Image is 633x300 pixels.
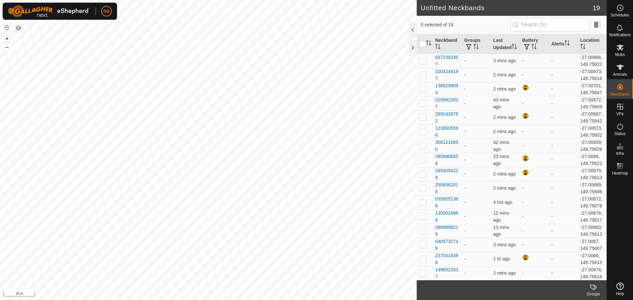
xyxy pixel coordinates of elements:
[520,209,549,224] td: -
[578,110,607,124] td: -27.00687, 149.75642
[616,112,623,116] span: VPs
[578,252,607,266] td: -27.0066, 149.75615
[493,256,510,261] span: 29 Aug 2025, 11:41 am
[493,58,516,63] span: 29 Aug 2025, 1:21 pm
[520,181,549,195] td: -
[462,266,491,280] td: -
[616,292,624,296] span: Help
[578,167,607,181] td: -27.00679, 149.75613
[578,153,607,167] td: -27.0069, 149.75622
[520,34,549,54] th: Battery
[435,181,459,195] div: 2906562816
[520,54,549,68] td: -
[104,8,110,15] span: BB
[462,82,491,96] td: -
[613,72,627,76] span: Animals
[549,34,578,54] th: Alerts
[462,252,491,266] td: -
[462,96,491,110] td: -
[549,224,578,238] td: -
[549,266,578,280] td: -
[215,291,234,297] a: Contact Us
[435,167,459,181] div: 2854054229
[520,124,549,139] td: -
[493,171,516,177] span: 29 Aug 2025, 1:21 pm
[493,242,516,247] span: 29 Aug 2025, 1:21 pm
[462,34,491,54] th: Groups
[578,34,607,54] th: Location
[549,153,578,167] td: -
[614,132,625,136] span: Status
[615,53,625,57] span: Mobs
[564,41,570,46] p-sorticon: Activate to sort
[607,280,633,298] a: Help
[549,110,578,124] td: -
[578,224,607,238] td: -27.00663, 149.75613
[531,45,537,50] p-sorticon: Activate to sort
[520,96,549,110] td: -
[549,252,578,266] td: -
[462,139,491,153] td: -
[549,195,578,209] td: -
[611,13,629,17] span: Schedules
[493,270,516,276] span: 29 Aug 2025, 1:21 pm
[578,124,607,139] td: -27.00673, 149.75602
[612,171,628,175] span: Heatmap
[549,139,578,153] td: -
[549,54,578,68] td: -
[520,238,549,252] td: -
[462,224,491,238] td: -
[493,200,512,205] span: 29 Aug 2025, 9:21 am
[3,35,11,42] button: +
[520,266,549,280] td: -
[421,21,510,28] span: 0 selected of 19
[493,129,516,134] span: 29 Aug 2025, 1:21 pm
[493,185,516,191] span: 29 Aug 2025, 1:21 pm
[435,82,459,96] div: 1386299094
[493,210,509,223] span: 29 Aug 2025, 1:11 pm
[182,291,207,297] a: Privacy Policy
[433,34,462,54] th: Neckband
[549,124,578,139] td: -
[578,96,607,110] td: -27.00672, 149.75609
[609,33,631,37] span: Notifications
[578,195,607,209] td: -27.00672, 149.75678
[520,139,549,153] td: -
[462,195,491,209] td: -
[462,110,491,124] td: -
[510,18,590,32] input: Search (S)
[435,54,459,68] div: 0372393357
[493,72,516,77] span: 29 Aug 2025, 1:21 pm
[493,86,516,92] span: 29 Aug 2025, 1:21 pm
[493,225,509,237] span: 29 Aug 2025, 1:11 pm
[520,195,549,209] td: -
[549,209,578,224] td: -
[462,68,491,82] td: -
[15,24,22,32] button: Map Layers
[435,45,440,50] p-sorticon: Activate to sort
[462,153,491,167] td: -
[578,54,607,68] td: -27.00666, 149.75622
[549,68,578,82] td: -
[462,54,491,68] td: -
[491,34,520,54] th: Last Updated
[578,181,607,195] td: -27.00689, 149.75606
[435,266,459,280] div: 1496523037
[3,24,11,32] button: Reset Map
[462,124,491,139] td: -
[610,92,630,96] span: Neckbands
[462,181,491,195] td: -
[462,167,491,181] td: -
[520,224,549,238] td: -
[435,125,459,139] div: 1238605596
[549,238,578,252] td: -
[435,224,459,238] div: 2699899219
[616,151,624,155] span: Infra
[578,82,607,96] td: -27.00701, 149.75647
[493,97,509,109] span: 29 Aug 2025, 12:41 pm
[8,5,90,17] img: Gallagher Logo
[512,45,517,50] p-sorticon: Activate to sort
[462,238,491,252] td: -
[435,252,459,266] div: 2370516398
[435,153,459,167] div: 2858906556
